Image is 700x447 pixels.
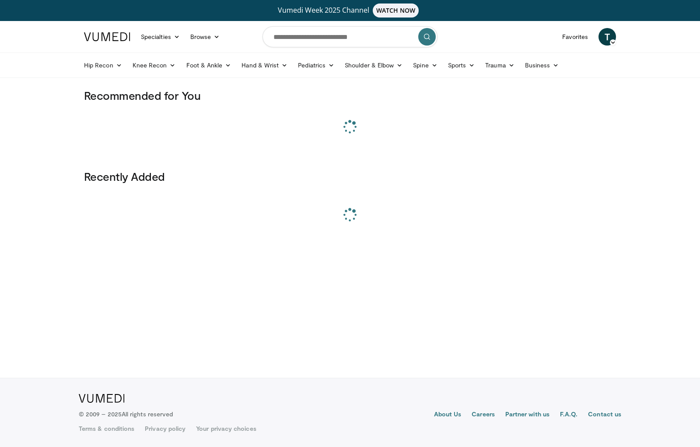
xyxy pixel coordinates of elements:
a: Knee Recon [127,56,181,74]
a: Favorites [557,28,593,46]
a: Browse [185,28,225,46]
a: Hip Recon [79,56,127,74]
a: Spine [408,56,442,74]
a: Pediatrics [293,56,339,74]
a: T [598,28,616,46]
span: All rights reserved [122,410,173,418]
a: Contact us [588,410,621,420]
p: © 2009 – 2025 [79,410,173,419]
a: Terms & conditions [79,424,134,433]
a: Shoulder & Elbow [339,56,408,74]
a: Foot & Ankle [181,56,237,74]
a: Business [520,56,564,74]
a: Your privacy choices [196,424,256,433]
span: WATCH NOW [373,4,419,18]
h3: Recently Added [84,169,616,183]
a: Partner with us [505,410,549,420]
a: Hand & Wrist [236,56,293,74]
a: Privacy policy [145,424,185,433]
a: Careers [472,410,495,420]
img: VuMedi Logo [84,32,130,41]
a: F.A.Q. [560,410,577,420]
a: Sports [443,56,480,74]
a: Trauma [480,56,520,74]
img: VuMedi Logo [79,394,125,403]
input: Search topics, interventions [262,26,437,47]
h3: Recommended for You [84,88,616,102]
a: Vumedi Week 2025 ChannelWATCH NOW [85,4,615,18]
a: Specialties [136,28,185,46]
a: About Us [434,410,462,420]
